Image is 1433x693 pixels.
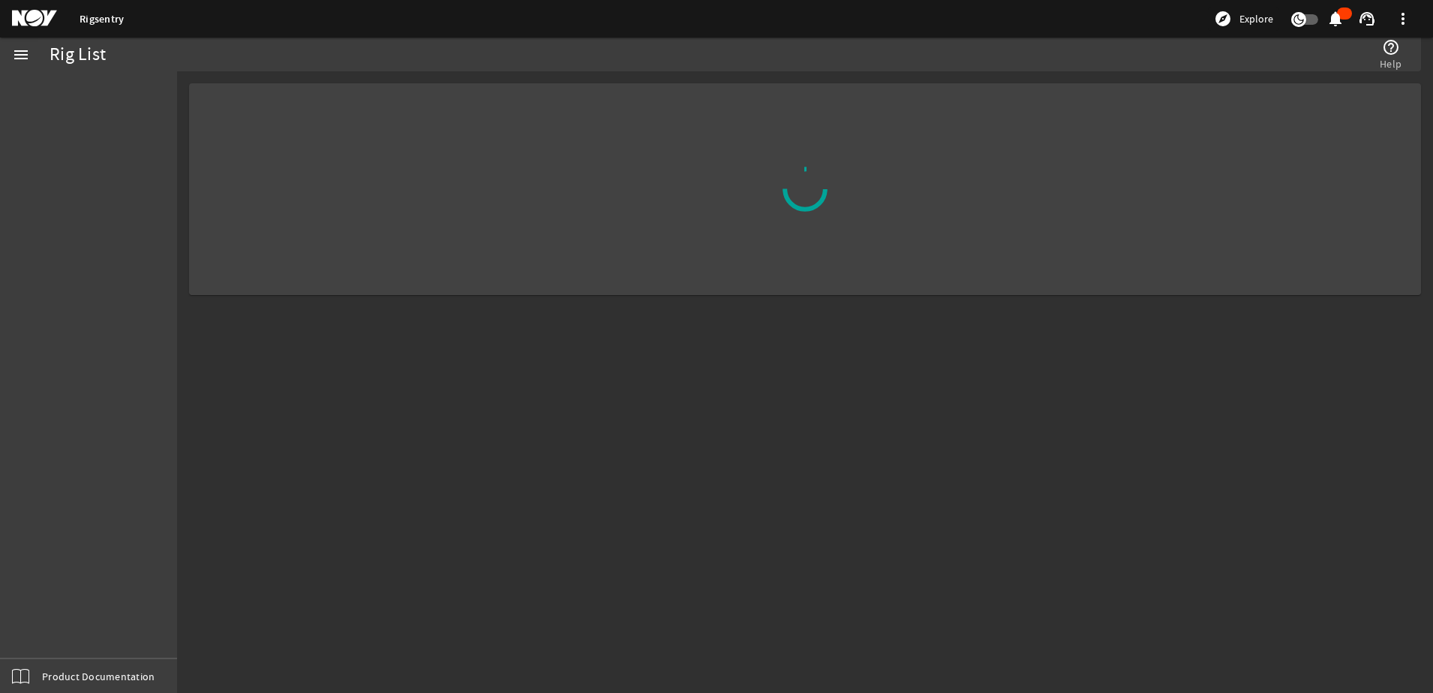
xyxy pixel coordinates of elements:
span: Product Documentation [42,669,155,684]
a: Rigsentry [80,12,124,26]
mat-icon: menu [12,46,30,64]
mat-icon: notifications [1326,10,1344,28]
div: Rig List [50,47,106,62]
span: Help [1380,56,1401,71]
mat-icon: help_outline [1382,38,1400,56]
span: Explore [1239,11,1273,26]
button: more_vert [1385,1,1421,37]
mat-icon: explore [1214,10,1232,28]
mat-icon: support_agent [1358,10,1376,28]
button: Explore [1208,7,1279,31]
